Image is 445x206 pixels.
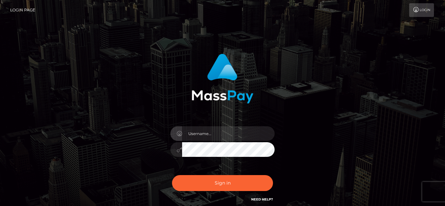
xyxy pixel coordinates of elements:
a: Login [409,3,434,17]
a: Need Help? [251,197,273,201]
button: Sign in [172,175,273,191]
a: Login Page [10,3,35,17]
img: MassPay Login [192,54,253,103]
input: Username... [182,126,275,141]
